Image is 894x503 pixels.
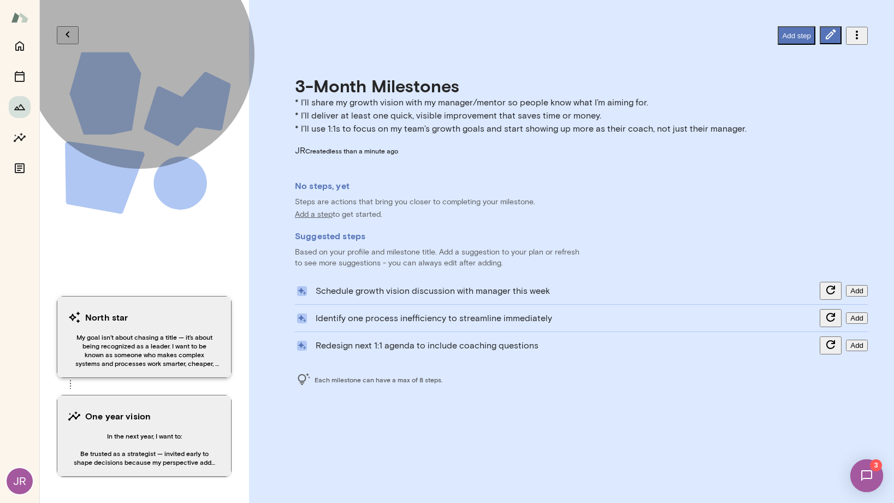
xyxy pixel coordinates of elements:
p: Steps are actions that bring you closer to completing your milestone. [295,197,868,208]
img: Mento [11,7,28,28]
p: to get started. [333,209,382,220]
p: Based on your profile and milestone title. Add a suggestion to your plan or refresh [295,247,868,258]
p: * I’ll share my growth vision with my manager/mentor so people know what I’m aiming for. * I’ll d... [295,96,868,135]
h6: North star [85,311,128,324]
div: JR [295,144,305,157]
h6: No steps, yet [295,179,868,192]
button: Add [846,285,868,297]
div: JR [7,468,33,494]
button: Add [846,340,868,351]
button: Add [846,312,868,324]
span: Created less than a minute ago [305,146,398,155]
h6: One year vision [85,410,151,423]
button: One year visionIn the next year, I want to: Be trusted as a strategist — invited early to shape d... [57,395,232,477]
button: Documents [9,157,31,179]
p: Add a step [295,209,333,220]
button: Home [9,35,31,57]
button: Add step [778,26,815,45]
button: Growth Plan [9,96,31,118]
span: My goal isn’t about chasing a title — it’s about being recognized as a leader. I want to be known... [68,333,221,368]
span: Each milestone can have a max of 8 steps. [315,375,442,384]
p: Redesign next 1:1 agenda to include coaching questions [316,339,815,352]
p: Identify one process inefficiency to streamline immediately [316,312,815,325]
button: North starMy goal isn’t about chasing a title — it’s about being recognized as a leader. I want t... [57,296,232,378]
p: Schedule growth vision discussion with manager this week [316,285,815,298]
h6: Suggested steps [295,229,868,242]
span: In the next year, I want to: Be trusted as a strategist — invited early to shape decisions becaus... [68,431,221,466]
button: Sessions [9,66,31,87]
p: to see more suggestions - you can always edit after adding. [295,258,868,269]
h4: 3-Month Milestones [295,75,868,96]
button: Insights [9,127,31,149]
